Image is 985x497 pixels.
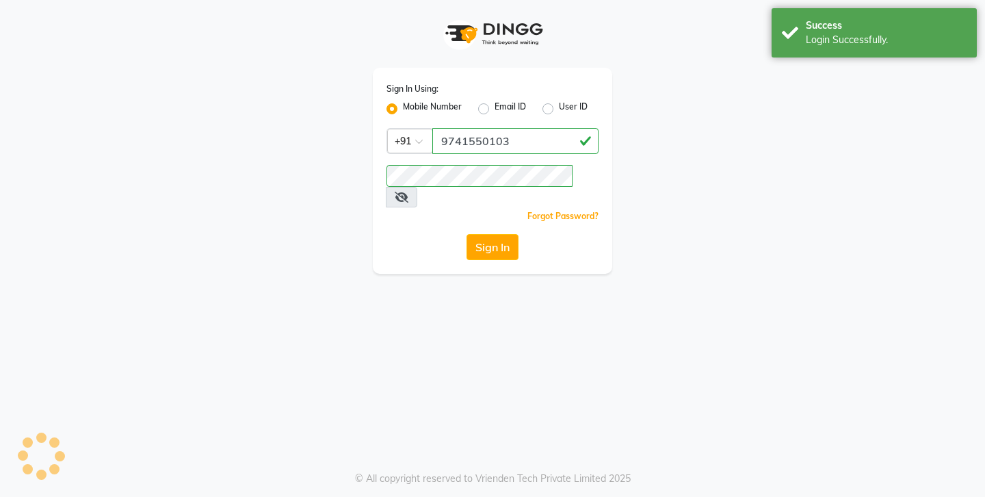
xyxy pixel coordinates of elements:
div: Login Successfully. [806,33,967,47]
input: Username [386,165,573,187]
label: Email ID [495,101,526,117]
input: Username [432,128,599,154]
label: User ID [559,101,588,117]
label: Mobile Number [403,101,462,117]
img: logo1.svg [438,14,547,54]
div: Success [806,18,967,33]
a: Forgot Password? [527,211,599,221]
label: Sign In Using: [386,83,438,95]
button: Sign In [467,234,518,260]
